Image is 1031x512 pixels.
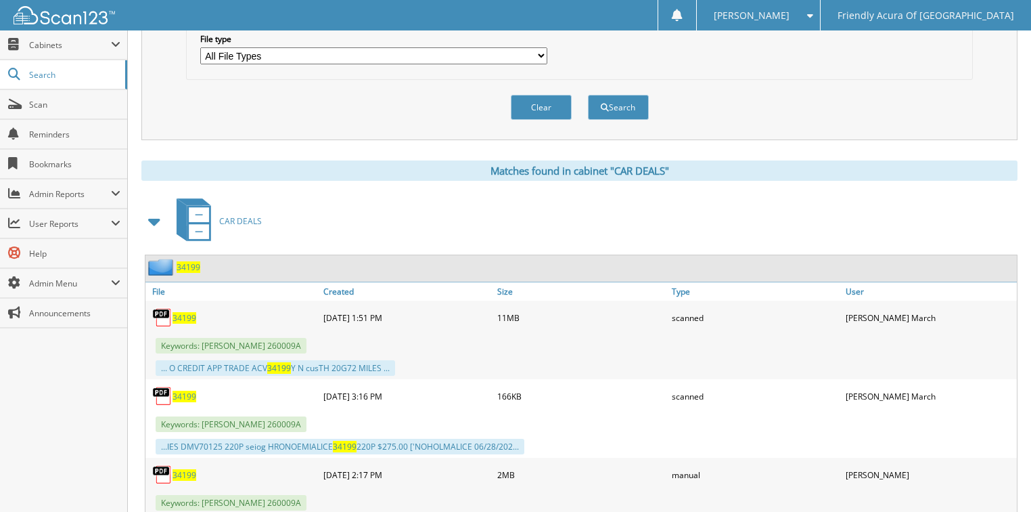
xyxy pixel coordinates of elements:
span: 34199 [333,441,357,452]
div: [DATE] 2:17 PM [320,461,495,488]
img: PDF.png [152,465,173,485]
span: Admin Reports [29,188,111,200]
span: Announcements [29,307,120,319]
div: Matches found in cabinet "CAR DEALS" [141,161,1017,181]
span: Keywords: [PERSON_NAME] 260009A [156,495,306,511]
a: File [145,282,320,301]
button: Search [588,95,649,120]
div: 2MB [494,461,668,488]
div: [PERSON_NAME] [842,461,1017,488]
div: ...IES DMV70125 220P seiog HRONOEMIALICE 220P $275.00 ['NOHOLMALICE 06/28/202... [156,439,524,454]
span: Help [29,248,120,259]
img: folder2.png [148,259,177,276]
a: 34199 [173,312,196,324]
span: Bookmarks [29,158,120,170]
div: scanned [668,304,843,331]
div: [PERSON_NAME] March [842,383,1017,410]
span: User Reports [29,218,111,230]
a: User [842,282,1017,301]
div: 166KB [494,383,668,410]
div: [DATE] 1:51 PM [320,304,495,331]
span: Cabinets [29,39,111,51]
img: PDF.png [152,307,173,328]
span: Keywords: [PERSON_NAME] 260009A [156,417,306,432]
button: Clear [511,95,572,120]
span: Search [29,69,118,81]
span: Friendly Acura Of [GEOGRAPHIC_DATA] [838,12,1014,20]
span: CAR DEALS [219,215,262,227]
div: scanned [668,383,843,410]
label: File type [200,33,548,45]
span: Reminders [29,129,120,140]
div: manual [668,461,843,488]
span: Scan [29,99,120,110]
a: 34199 [173,391,196,402]
span: 34199 [267,362,291,374]
a: 34199 [177,261,200,273]
a: 34199 [173,469,196,481]
div: ... O CREDIT APP TRADE ACV Y N cusTH 20G72 MILES ... [156,360,395,376]
img: PDF.png [152,386,173,406]
iframe: Chat Widget [963,447,1031,512]
img: scan123-logo-white.svg [14,6,115,24]
span: Keywords: [PERSON_NAME] 260009A [156,338,306,354]
span: [PERSON_NAME] [714,12,789,20]
div: 11MB [494,304,668,331]
div: [PERSON_NAME] March [842,304,1017,331]
a: CAR DEALS [168,194,262,248]
a: Type [668,282,843,301]
div: [DATE] 3:16 PM [320,383,495,410]
a: Size [494,282,668,301]
span: Admin Menu [29,278,111,289]
a: Created [320,282,495,301]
